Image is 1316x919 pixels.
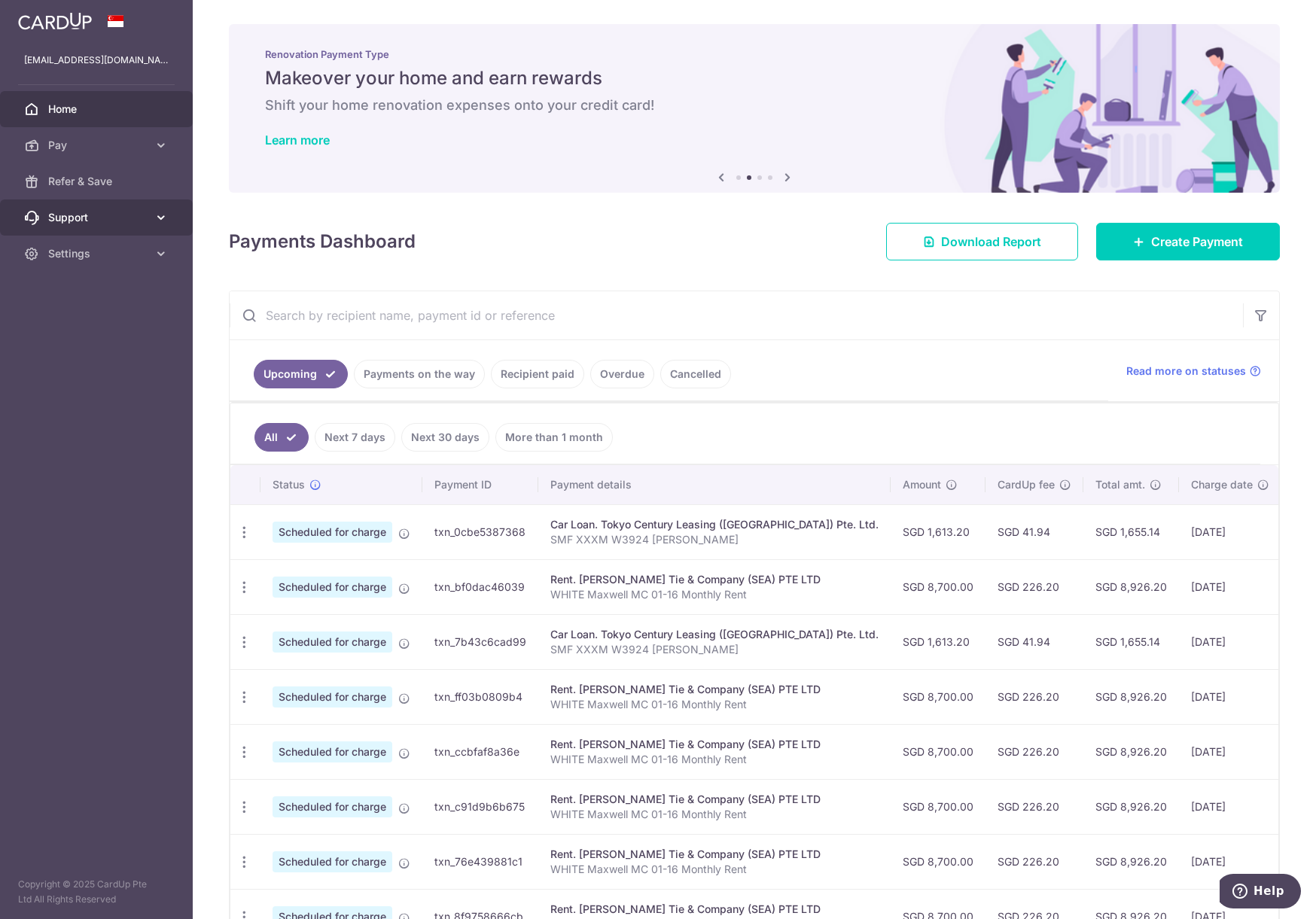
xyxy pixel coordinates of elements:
[265,66,1244,90] h5: Makeover your home and earn rewards
[230,291,1243,339] input: Search by recipient name, payment id or reference
[48,246,148,261] span: Settings
[1126,364,1261,379] a: Read more on statuses
[229,24,1280,193] img: Renovation banner
[48,138,148,153] span: Pay
[422,614,538,669] td: txn_7b43c6cad99
[401,423,489,452] a: Next 30 days
[1179,669,1281,724] td: [DATE]
[550,572,879,587] div: Rent. [PERSON_NAME] Tie & Company (SEA) PTE LTD
[273,796,392,817] span: Scheduled for charge
[273,741,392,762] span: Scheduled for charge
[1083,614,1179,669] td: SGD 1,655.14
[1179,724,1281,779] td: [DATE]
[998,477,1055,492] span: CardUp fee
[354,360,485,388] a: Payments on the way
[891,724,985,779] td: SGD 8,700.00
[550,792,879,807] div: Rent. [PERSON_NAME] Tie & Company (SEA) PTE LTD
[941,233,1041,251] span: Download Report
[229,228,416,255] h4: Payments Dashboard
[1083,669,1179,724] td: SGD 8,926.20
[550,807,879,822] p: WHITE Maxwell MC 01-16 Monthly Rent
[550,532,879,547] p: SMF XXXM W3924 [PERSON_NAME]
[422,724,538,779] td: txn_ccbfaf8a36e
[886,223,1078,260] a: Download Report
[550,752,879,767] p: WHITE Maxwell MC 01-16 Monthly Rent
[273,631,392,653] span: Scheduled for charge
[254,423,309,452] a: All
[590,360,654,388] a: Overdue
[18,12,92,30] img: CardUp
[550,627,879,642] div: Car Loan. Tokyo Century Leasing ([GEOGRAPHIC_DATA]) Pte. Ltd.
[903,477,941,492] span: Amount
[550,587,879,602] p: WHITE Maxwell MC 01-16 Monthly Rent
[491,360,584,388] a: Recipient paid
[24,53,169,68] p: [EMAIL_ADDRESS][DOMAIN_NAME]
[891,504,985,559] td: SGD 1,613.20
[1151,233,1243,251] span: Create Payment
[550,847,879,862] div: Rent. [PERSON_NAME] Tie & Company (SEA) PTE LTD
[422,504,538,559] td: txn_0cbe5387368
[985,559,1083,614] td: SGD 226.20
[550,862,879,877] p: WHITE Maxwell MC 01-16 Monthly Rent
[1083,559,1179,614] td: SGD 8,926.20
[1083,779,1179,834] td: SGD 8,926.20
[985,779,1083,834] td: SGD 226.20
[550,517,879,532] div: Car Loan. Tokyo Century Leasing ([GEOGRAPHIC_DATA]) Pte. Ltd.
[550,682,879,697] div: Rent. [PERSON_NAME] Tie & Company (SEA) PTE LTD
[315,423,395,452] a: Next 7 days
[1179,779,1281,834] td: [DATE]
[660,360,731,388] a: Cancelled
[48,174,148,189] span: Refer & Save
[1179,559,1281,614] td: [DATE]
[265,132,330,148] a: Learn more
[1095,477,1145,492] span: Total amt.
[273,686,392,708] span: Scheduled for charge
[891,669,985,724] td: SGD 8,700.00
[1179,834,1281,889] td: [DATE]
[273,522,392,543] span: Scheduled for charge
[985,834,1083,889] td: SGD 226.20
[891,559,985,614] td: SGD 8,700.00
[891,779,985,834] td: SGD 8,700.00
[985,724,1083,779] td: SGD 226.20
[273,851,392,872] span: Scheduled for charge
[48,210,148,225] span: Support
[985,669,1083,724] td: SGD 226.20
[1083,504,1179,559] td: SGD 1,655.14
[265,48,1244,60] p: Renovation Payment Type
[1191,477,1253,492] span: Charge date
[891,614,985,669] td: SGD 1,613.20
[550,902,879,917] div: Rent. [PERSON_NAME] Tie & Company (SEA) PTE LTD
[891,834,985,889] td: SGD 8,700.00
[1126,364,1246,379] span: Read more on statuses
[985,504,1083,559] td: SGD 41.94
[254,360,348,388] a: Upcoming
[422,834,538,889] td: txn_76e439881c1
[495,423,613,452] a: More than 1 month
[273,477,305,492] span: Status
[1179,504,1281,559] td: [DATE]
[1179,614,1281,669] td: [DATE]
[422,779,538,834] td: txn_c91d9b6b675
[550,642,879,657] p: SMF XXXM W3924 [PERSON_NAME]
[1220,874,1301,911] iframe: Opens a widget where you can find more information
[550,697,879,712] p: WHITE Maxwell MC 01-16 Monthly Rent
[538,465,891,504] th: Payment details
[422,465,538,504] th: Payment ID
[273,577,392,598] span: Scheduled for charge
[985,614,1083,669] td: SGD 41.94
[265,96,1244,114] h6: Shift your home renovation expenses onto your credit card!
[1083,834,1179,889] td: SGD 8,926.20
[550,737,879,752] div: Rent. [PERSON_NAME] Tie & Company (SEA) PTE LTD
[1096,223,1280,260] a: Create Payment
[1083,724,1179,779] td: SGD 8,926.20
[422,669,538,724] td: txn_ff03b0809b4
[48,102,148,117] span: Home
[422,559,538,614] td: txn_bf0dac46039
